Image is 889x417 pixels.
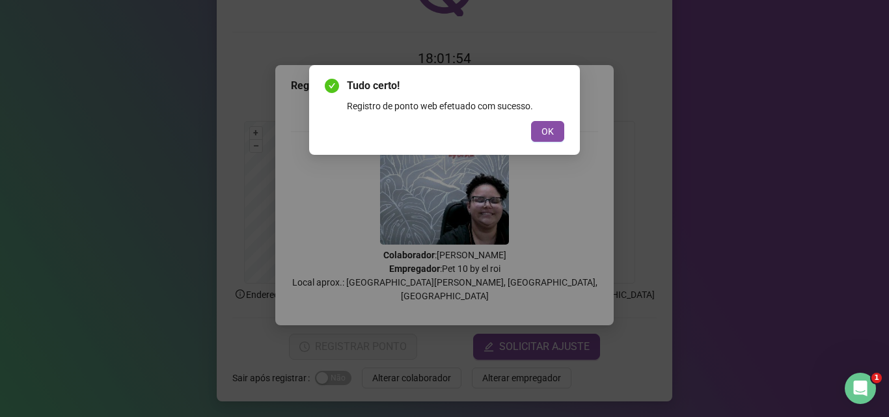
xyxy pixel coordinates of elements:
span: 1 [871,373,882,383]
iframe: Intercom live chat [845,373,876,404]
span: OK [541,124,554,139]
span: check-circle [325,79,339,93]
div: Registro de ponto web efetuado com sucesso. [347,99,564,113]
span: Tudo certo! [347,78,564,94]
button: OK [531,121,564,142]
